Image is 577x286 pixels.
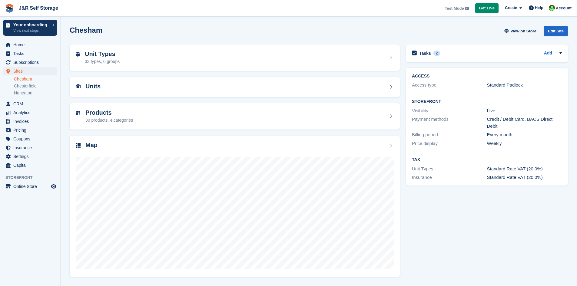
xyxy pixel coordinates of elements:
div: Unit Types [412,166,487,173]
span: Get Live [479,5,495,11]
span: Home [13,41,50,49]
a: Nuneaton [14,90,57,96]
div: Standard Rate VAT (20.0%) [487,166,562,173]
a: View on Store [503,26,539,36]
a: Unit Types 33 types, 6 groups [70,44,400,71]
a: menu [3,161,57,169]
a: menu [3,135,57,143]
div: Access type [412,82,487,89]
a: menu [3,182,57,191]
a: menu [3,152,57,161]
a: Chesterfield [14,83,57,89]
span: Storefront [5,175,60,181]
div: 33 types, 6 groups [85,58,120,65]
p: View next steps [13,28,49,33]
h2: Units [85,83,101,90]
div: Insurance [412,174,487,181]
img: icon-info-grey-7440780725fd019a000dd9b08b2336e03edf1995a4989e88bcd33f0948082b44.svg [465,7,469,10]
span: Settings [13,152,50,161]
h2: ACCESS [412,74,562,79]
div: Standard Padlock [487,82,562,89]
h2: Products [85,109,133,116]
div: 30 products, 4 categories [85,117,133,123]
img: stora-icon-8386f47178a22dfd0bd8f6a31ec36ba5ce8667c1dd55bd0f319d3a0aa187defe.svg [5,4,14,13]
a: menu [3,100,57,108]
span: Invoices [13,117,50,126]
div: Credit / Debit Card, BACS Direct Debit [487,116,562,130]
span: Create [505,5,517,11]
a: Map [70,136,400,277]
span: Account [556,5,572,11]
span: Insurance [13,143,50,152]
span: Tasks [13,49,50,58]
a: Preview store [50,183,57,190]
p: Your onboarding [13,23,49,27]
div: Visibility [412,107,487,114]
a: menu [3,143,57,152]
a: menu [3,126,57,134]
a: Edit Site [544,26,568,38]
div: Billing period [412,131,487,138]
a: Add [544,50,552,57]
div: Every month [487,131,562,138]
h2: Storefront [412,99,562,104]
a: Products 30 products, 4 categories [70,103,400,130]
span: Analytics [13,108,50,117]
span: Test Mode [445,5,464,12]
h2: Unit Types [85,51,120,58]
span: View on Store [510,28,536,34]
a: menu [3,41,57,49]
a: Chesham [14,76,57,82]
a: J&R Self Storage [16,3,61,13]
a: menu [3,49,57,58]
a: menu [3,108,57,117]
div: Standard Rate VAT (20.0%) [487,174,562,181]
img: custom-product-icn-752c56ca05d30b4aa98f6f15887a0e09747e85b44ffffa43cff429088544963d.svg [76,110,81,115]
div: Payment methods [412,116,487,130]
div: Live [487,107,562,114]
a: Get Live [475,3,499,13]
img: Steve Pollicott [549,5,555,11]
div: Edit Site [544,26,568,36]
span: Capital [13,161,50,169]
span: Pricing [13,126,50,134]
img: unit-icn-7be61d7bf1b0ce9d3e12c5938cc71ed9869f7b940bace4675aadf7bd6d80202e.svg [76,84,81,88]
span: Online Store [13,182,50,191]
h2: Tax [412,157,562,162]
h2: Tasks [419,51,431,56]
a: menu [3,58,57,67]
span: Subscriptions [13,58,50,67]
span: Help [535,5,543,11]
span: Coupons [13,135,50,143]
img: map-icn-33ee37083ee616e46c38cad1a60f524a97daa1e2b2c8c0bc3eb3415660979fc1.svg [76,143,81,148]
a: Units [70,77,400,97]
div: Price display [412,140,487,147]
h2: Map [85,142,98,149]
span: CRM [13,100,50,108]
a: menu [3,67,57,75]
h2: Chesham [70,26,102,34]
a: menu [3,117,57,126]
img: unit-type-icn-2b2737a686de81e16bb02015468b77c625bbabd49415b5ef34ead5e3b44a266d.svg [76,52,80,57]
div: Weekly [487,140,562,147]
a: Your onboarding View next steps [3,20,57,36]
div: 2 [433,51,440,56]
span: Sites [13,67,50,75]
